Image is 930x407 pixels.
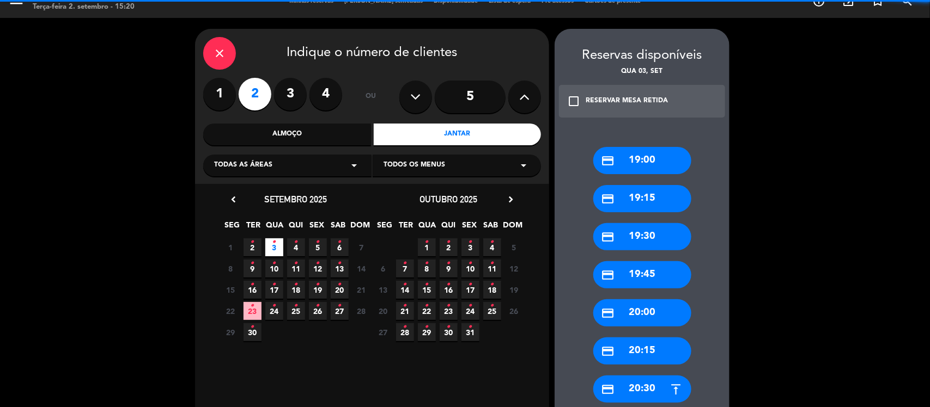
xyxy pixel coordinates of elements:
[418,238,436,256] span: 1
[403,276,407,293] i: •
[294,255,298,272] i: •
[244,302,262,320] span: 23
[483,260,501,277] span: 11
[517,159,530,172] i: arrow_drop_down
[203,37,541,70] div: Indique o número de clientes
[287,302,305,320] span: 25
[384,160,445,171] span: Todos os menus
[251,255,254,272] i: •
[244,260,262,277] span: 9
[213,47,226,60] i: close
[555,45,730,66] div: Reservas disponíveis
[403,297,407,314] i: •
[447,318,451,336] i: •
[331,281,349,299] span: 20
[287,238,305,256] span: 4
[374,124,542,145] div: Jantar
[396,323,414,341] span: 28
[338,255,342,272] i: •
[287,281,305,299] span: 18
[265,281,283,299] span: 17
[469,233,472,251] i: •
[316,297,320,314] i: •
[418,302,436,320] span: 22
[251,233,254,251] i: •
[308,219,326,237] span: SEX
[601,154,615,168] i: credit_card
[425,233,429,251] i: •
[593,185,691,212] div: 19:15
[461,302,479,320] span: 24
[469,318,472,336] i: •
[316,233,320,251] i: •
[420,194,477,205] span: outubro 2025
[440,238,458,256] span: 2
[403,255,407,272] i: •
[567,95,580,108] i: check_box_outline_blank
[245,219,263,237] span: TER
[309,260,327,277] span: 12
[374,281,392,299] span: 13
[338,297,342,314] i: •
[353,78,388,116] div: ou
[294,297,298,314] i: •
[351,219,369,237] span: DOM
[505,194,516,205] i: chevron_right
[490,297,494,314] i: •
[251,318,254,336] i: •
[447,276,451,293] i: •
[352,302,370,320] span: 28
[586,96,668,107] div: RESERVAR MESA RETIDA
[440,219,458,237] span: QUI
[440,302,458,320] span: 23
[309,78,342,110] label: 4
[223,219,241,237] span: SEG
[593,337,691,365] div: 20:15
[601,192,615,206] i: credit_card
[396,260,414,277] span: 7
[265,302,283,320] span: 24
[490,276,494,293] i: •
[461,260,479,277] span: 10
[331,302,349,320] span: 27
[33,2,135,13] div: Terça-feira 2. setembro - 15:20
[469,255,472,272] i: •
[330,219,348,237] span: SAB
[490,233,494,251] i: •
[331,238,349,256] span: 6
[425,318,429,336] i: •
[461,281,479,299] span: 17
[461,219,479,237] span: SEX
[272,276,276,293] i: •
[418,281,436,299] span: 15
[503,219,521,237] span: DOM
[425,297,429,314] i: •
[447,233,451,251] i: •
[348,159,361,172] i: arrow_drop_down
[203,124,371,145] div: Almoço
[309,281,327,299] span: 19
[244,281,262,299] span: 16
[593,147,691,174] div: 19:00
[601,306,615,320] i: credit_card
[601,230,615,244] i: credit_card
[425,255,429,272] i: •
[601,268,615,282] i: credit_card
[265,260,283,277] span: 10
[490,255,494,272] i: •
[505,238,523,256] span: 5
[222,281,240,299] span: 15
[447,255,451,272] i: •
[265,194,327,205] span: setembro 2025
[593,299,691,326] div: 20:00
[244,238,262,256] span: 2
[461,323,479,341] span: 31
[203,78,236,110] label: 1
[418,260,436,277] span: 8
[272,255,276,272] i: •
[331,260,349,277] span: 13
[396,281,414,299] span: 14
[265,238,283,256] span: 3
[274,78,307,110] label: 3
[222,238,240,256] span: 1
